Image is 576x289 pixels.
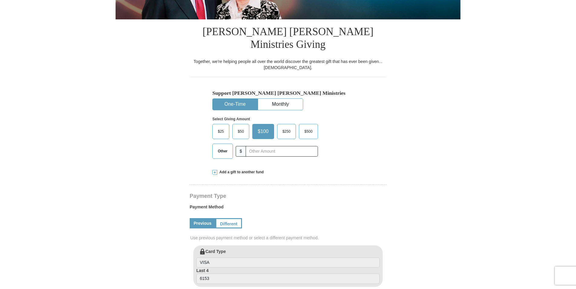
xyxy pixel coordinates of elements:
[190,235,387,241] span: Use previous payment method or select a different payment method.
[213,99,257,110] button: One-Time
[217,170,264,175] span: Add a gift to another fund
[215,218,242,228] a: Different
[190,204,386,213] label: Payment Method
[212,90,364,96] h5: Support [PERSON_NAME] [PERSON_NAME] Ministries
[235,127,247,136] span: $50
[280,127,294,136] span: $250
[196,267,380,284] label: Last 4
[255,127,272,136] span: $100
[190,218,215,228] a: Previous
[301,127,316,136] span: $500
[190,58,386,71] div: Together, we're helping people all over the world discover the greatest gift that has ever been g...
[190,194,386,198] h4: Payment Type
[236,146,246,157] span: $
[196,257,380,268] input: Card Type
[258,99,303,110] button: Monthly
[196,248,380,268] label: Card Type
[246,146,318,157] input: Other Amount
[190,19,386,58] h1: [PERSON_NAME] [PERSON_NAME] Ministries Giving
[196,274,380,284] input: Last 4
[212,117,250,121] strong: Select Giving Amount
[215,147,231,156] span: Other
[215,127,227,136] span: $25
